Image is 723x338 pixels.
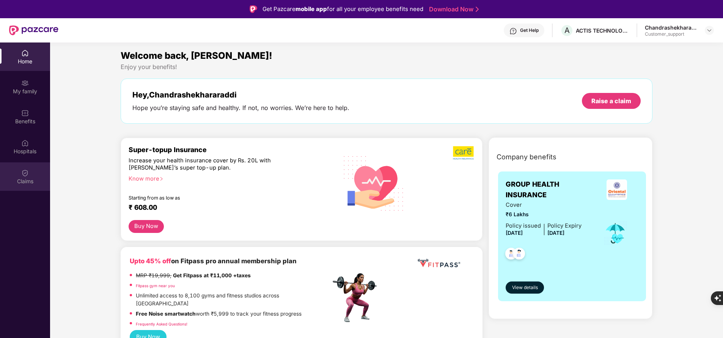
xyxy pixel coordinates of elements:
img: svg+xml;base64,PHN2ZyB4bWxucz0iaHR0cDovL3d3dy53My5vcmcvMjAwMC9zdmciIHhtbG5zOnhsaW5rPSJodHRwOi8vd3... [338,146,410,220]
img: icon [603,221,628,246]
img: fppp.png [416,256,462,270]
img: svg+xml;base64,PHN2ZyB4bWxucz0iaHR0cDovL3d3dy53My5vcmcvMjAwMC9zdmciIHdpZHRoPSI0OC45NDMiIGhlaWdodD... [510,245,528,264]
span: Welcome back, [PERSON_NAME]! [121,50,272,61]
div: Hope you’re staying safe and healthy. If not, no worries. We’re here to help. [132,104,349,112]
div: Chandrashekhararaddi [645,24,698,31]
b: on Fitpass pro annual membership plan [130,257,297,265]
span: [DATE] [506,230,523,236]
img: svg+xml;base64,PHN2ZyBpZD0iQmVuZWZpdHMiIHhtbG5zPSJodHRwOi8vd3d3LnczLm9yZy8yMDAwL3N2ZyIgd2lkdGg9Ij... [21,109,29,117]
span: [DATE] [547,230,564,236]
div: Customer_support [645,31,698,37]
strong: mobile app [295,5,327,13]
div: Know more [129,175,326,181]
div: Get Help [520,27,539,33]
span: View details [512,284,538,291]
img: svg+xml;base64,PHN2ZyBpZD0iQ2xhaW0iIHhtbG5zPSJodHRwOi8vd3d3LnczLm9yZy8yMDAwL3N2ZyIgd2lkdGg9IjIwIi... [21,169,29,177]
div: Increase your health insurance cover by Rs. 20L with [PERSON_NAME]’s super top-up plan. [129,157,298,172]
div: Raise a claim [591,97,631,105]
img: Stroke [476,5,479,13]
a: Frequently Asked Questions! [136,322,187,326]
strong: Free Noise smartwatch [136,311,196,317]
img: fpp.png [330,271,384,324]
img: Logo [250,5,257,13]
img: svg+xml;base64,PHN2ZyBpZD0iSG9zcGl0YWxzIiB4bWxucz0iaHR0cDovL3d3dy53My5vcmcvMjAwMC9zdmciIHdpZHRoPS... [21,139,29,147]
img: svg+xml;base64,PHN2ZyB4bWxucz0iaHR0cDovL3d3dy53My5vcmcvMjAwMC9zdmciIHdpZHRoPSI0OC45NDMiIGhlaWdodD... [502,245,520,264]
a: Fitpass gym near you [136,283,175,288]
span: GROUP HEALTH INSURANCE [506,179,596,201]
div: Enjoy your benefits! [121,63,652,71]
div: Policy Expiry [547,222,582,230]
div: ₹ 608.00 [129,203,323,212]
div: Super-topup Insurance [129,146,330,154]
p: worth ₹5,999 to track your fitness progress [136,310,302,318]
div: Policy issued [506,222,541,230]
span: ₹6 Lakhs [506,211,582,219]
img: New Pazcare Logo [9,25,58,35]
img: svg+xml;base64,PHN2ZyBpZD0iSG9tZSIgeG1sbnM9Imh0dHA6Ly93d3cudzMub3JnLzIwMDAvc3ZnIiB3aWR0aD0iMjAiIG... [21,49,29,57]
div: Get Pazcare for all your employee benefits need [262,5,423,14]
b: Upto 45% off [130,257,171,265]
button: View details [506,281,544,294]
a: Download Now [429,5,476,13]
p: Unlimited access to 8,100 gyms and fitness studios across [GEOGRAPHIC_DATA] [136,292,330,308]
img: svg+xml;base64,PHN2ZyB3aWR0aD0iMjAiIGhlaWdodD0iMjAiIHZpZXdCb3g9IjAgMCAyMCAyMCIgZmlsbD0ibm9uZSIgeG... [21,79,29,87]
img: b5dec4f62d2307b9de63beb79f102df3.png [453,146,475,160]
del: MRP ₹19,999, [136,272,171,278]
img: svg+xml;base64,PHN2ZyBpZD0iSGVscC0zMngzMiIgeG1sbnM9Imh0dHA6Ly93d3cudzMub3JnLzIwMDAvc3ZnIiB3aWR0aD... [509,27,517,35]
div: ACTIS TECHNOLOGIES PRIVATE LIMITED [576,27,629,34]
strong: Get Fitpass at ₹11,000 +taxes [173,272,251,278]
div: Starting from as low as [129,195,298,200]
div: Hey, Chandrashekhararaddi [132,90,349,99]
span: A [564,26,570,35]
button: Buy Now [129,220,163,233]
img: insurerLogo [607,179,627,200]
span: Cover [506,201,582,209]
img: svg+xml;base64,PHN2ZyBpZD0iRHJvcGRvd24tMzJ4MzIiIHhtbG5zPSJodHRwOi8vd3d3LnczLm9yZy8yMDAwL3N2ZyIgd2... [706,27,712,33]
span: right [159,177,163,181]
span: Company benefits [497,152,556,162]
